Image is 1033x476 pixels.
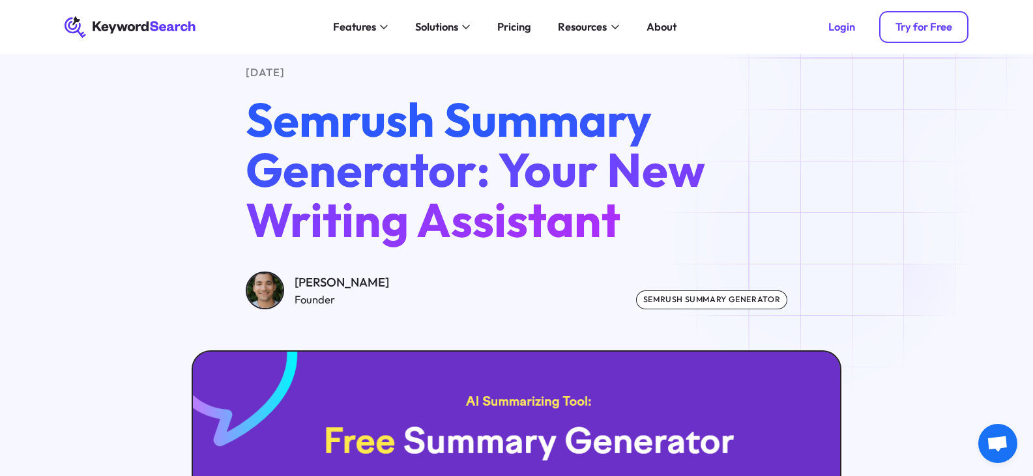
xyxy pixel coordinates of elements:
[636,290,787,309] div: semrush summary generator
[978,424,1017,463] a: Open chat
[879,11,968,44] a: Try for Free
[895,20,952,34] div: Try for Free
[638,16,684,38] a: About
[489,16,540,38] a: Pricing
[828,20,855,34] div: Login
[295,292,389,308] div: Founder
[647,19,677,35] div: About
[812,11,871,44] a: Login
[558,19,607,35] div: Resources
[497,19,531,35] div: Pricing
[295,273,389,292] div: [PERSON_NAME]
[246,64,787,81] div: [DATE]
[415,19,458,35] div: Solutions
[333,19,376,35] div: Features
[246,89,705,249] span: Semrush Summary Generator: Your New Writing Assistant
